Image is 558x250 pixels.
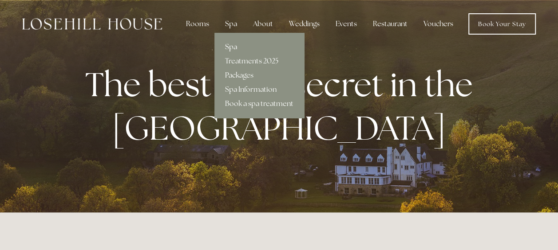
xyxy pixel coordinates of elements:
[468,13,536,35] a: Book Your Stay
[246,15,280,33] div: About
[179,15,216,33] div: Rooms
[214,82,304,97] a: Spa Information
[214,54,304,68] a: Treatments 2025
[218,15,244,33] div: Spa
[214,68,304,82] a: Packages
[214,40,304,54] a: Spa
[328,15,364,33] div: Events
[282,15,327,33] div: Weddings
[22,18,162,30] img: Losehill House
[214,97,304,111] a: Book a spa treatment
[85,62,480,149] strong: The best kept secret in the [GEOGRAPHIC_DATA]
[366,15,415,33] div: Restaurant
[416,15,460,33] a: Vouchers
